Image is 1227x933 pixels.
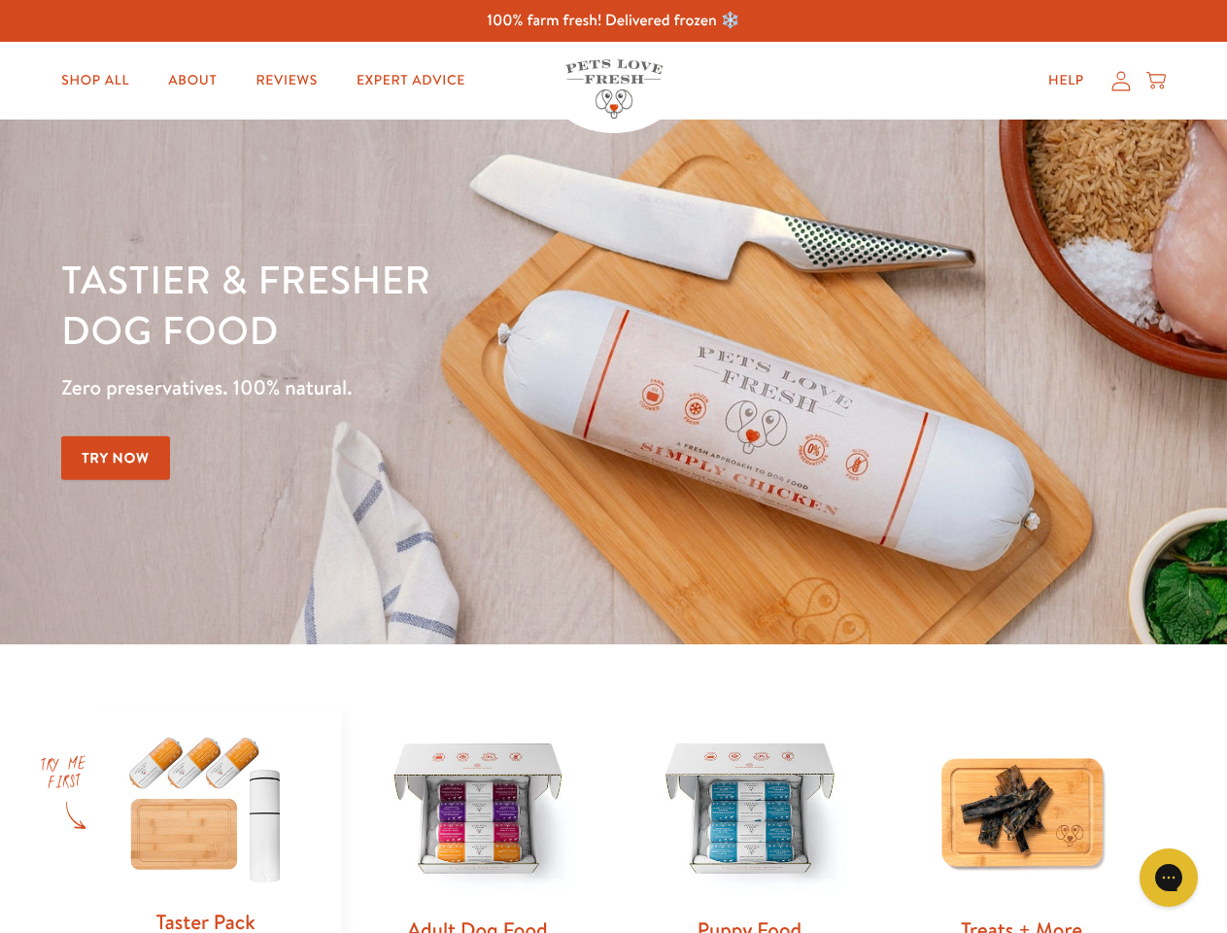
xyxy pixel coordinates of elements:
[153,61,232,100] a: About
[61,370,798,405] p: Zero preservatives. 100% natural.
[61,436,170,480] a: Try Now
[46,61,145,100] a: Shop All
[1033,61,1100,100] a: Help
[1130,842,1208,914] iframe: Gorgias live chat messenger
[565,59,663,119] img: Pets Love Fresh
[61,254,798,355] h1: Tastier & fresher dog food
[240,61,332,100] a: Reviews
[341,61,481,100] a: Expert Advice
